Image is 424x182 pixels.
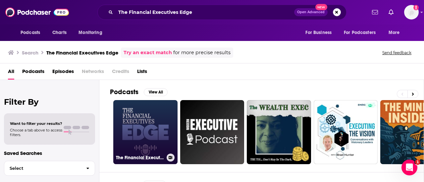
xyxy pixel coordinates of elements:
span: Choose a tab above to access filters. [10,128,62,137]
a: Try an exact match [124,49,172,56]
h3: Search [22,50,38,56]
svg: Add a profile image [413,5,419,10]
button: Show profile menu [404,5,419,19]
a: Show notifications dropdown [386,7,396,18]
a: Show notifications dropdown [369,7,381,18]
button: Send feedback [380,50,413,55]
img: User Profile [404,5,419,19]
span: Select [4,166,81,170]
h3: The Financial Executives Edge [46,50,118,56]
img: Podchaser - Follow, Share and Rate Podcasts [5,6,69,18]
h2: Podcasts [110,88,138,96]
span: More [389,28,400,37]
iframe: Intercom live chat [401,160,417,175]
span: Credits [112,66,129,80]
input: Search podcasts, credits, & more... [116,7,294,18]
a: Lists [137,66,147,80]
p: Saved Searches [4,150,95,156]
a: Podcasts [22,66,44,80]
a: Charts [48,26,71,39]
span: 1 [415,160,420,165]
span: Monitoring [79,28,102,37]
h3: The Financial Executives Edge [116,155,164,161]
a: The Financial Executives Edge [113,100,178,164]
button: Open AdvancedNew [294,8,328,16]
span: For Podcasters [344,28,376,37]
span: Networks [82,66,104,80]
span: For Business [305,28,332,37]
span: for more precise results [173,49,231,56]
button: open menu [340,26,385,39]
button: View All [144,88,168,96]
button: Select [4,161,95,176]
span: Want to filter your results? [10,121,62,126]
a: PodcastsView All [110,88,168,96]
a: Episodes [52,66,74,80]
span: New [315,4,327,10]
button: open menu [16,26,49,39]
span: Open Advanced [297,11,325,14]
button: open menu [74,26,111,39]
a: All [8,66,14,80]
h2: Filter By [4,97,95,107]
span: Logged in as emilyjherman [404,5,419,19]
div: Search podcasts, credits, & more... [97,5,346,20]
span: Charts [52,28,67,37]
button: open menu [384,26,408,39]
button: open menu [301,26,340,39]
span: Podcasts [21,28,40,37]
